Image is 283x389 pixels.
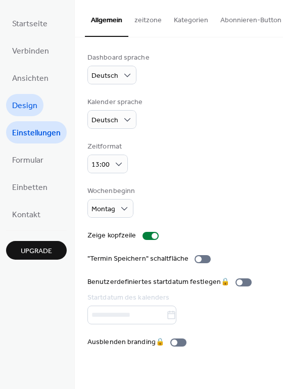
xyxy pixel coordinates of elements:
[6,149,50,171] a: Formular
[87,97,143,108] div: Kalender sprache
[12,207,40,223] span: Kontakt
[91,114,118,127] span: Deutsch
[87,53,150,63] div: Dashboard sprache
[87,186,135,197] div: Wochenbeginn
[91,69,118,83] span: Deutsch
[87,254,188,264] div: "Termin Speichern" schaltfläche
[91,158,110,172] span: 13:00
[6,241,67,260] button: Upgrade
[12,43,49,60] span: Verbinden
[12,180,48,196] span: Einbetten
[12,16,48,32] span: Startseite
[91,203,115,216] span: Montag
[6,203,46,225] a: Kontakt
[6,12,54,34] a: Startseite
[21,246,52,257] span: Upgrade
[6,94,43,116] a: Design
[87,230,136,241] div: Zeige kopfzeile
[6,176,54,198] a: Einbetten
[87,141,126,152] div: Zeitformat
[6,121,67,143] a: Einstellungen
[12,153,43,169] span: Formular
[6,39,55,62] a: Verbinden
[12,98,37,114] span: Design
[12,71,49,87] span: Ansichten
[6,67,55,89] a: Ansichten
[12,125,61,141] span: Einstellungen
